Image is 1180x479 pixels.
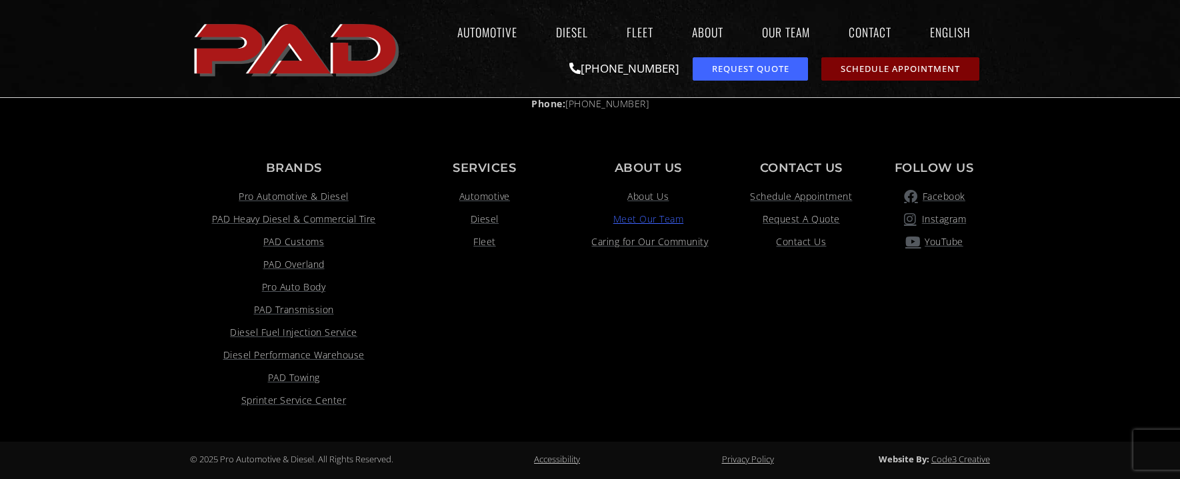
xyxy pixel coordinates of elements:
span: Sprinter Service Center [241,392,347,408]
a: Phone:[PHONE_NUMBER] [197,96,983,112]
p: Brands [197,162,391,174]
a: Diesel [404,211,565,227]
a: Meet Our Team [579,211,718,227]
a: Request A Quote [731,211,871,227]
a: PAD Transmission [197,302,391,318]
span: PAD Heavy Diesel & Commercial Tire [212,211,376,227]
a: Schedule Appointment [731,189,871,205]
strong: Phone: [531,97,565,110]
span: Instagram [919,211,967,227]
span: Request A Quote [763,211,840,227]
a: Caring for Our Community [579,234,718,250]
a: schedule repair or service appointment [821,57,979,81]
span: PAD Transmission [254,302,334,318]
span: Pro Auto Body [262,279,326,295]
a: Visit link opens in a new tab [197,256,391,272]
a: Contact [836,17,904,47]
a: Code3 Creative [931,453,990,465]
a: Contact Us [731,234,871,250]
a: [PHONE_NUMBER] [569,61,679,76]
a: PAD Customs [197,234,391,250]
span: Facebook [919,189,965,205]
span: Schedule Appointment [750,189,852,205]
nav: Menu [406,17,990,47]
span: PAD Towing [268,370,320,386]
p: About Us [579,162,718,174]
span: Caring for Our Community [588,234,708,250]
img: The image shows the word "PAD" in bold, red, uppercase letters with a slight shadow effect. [190,13,406,85]
a: Visit link opens in a new tab [197,324,391,340]
p: Contact us [731,162,871,174]
div: © 2025 Pro Automotive & Diesel. All Rights Reserved. [190,448,464,470]
a: English [917,17,990,47]
p: Services [404,162,565,174]
span: Meet Our Team [613,211,684,227]
span: About Us [627,189,669,205]
span: Pro Automotive & Diesel [239,189,349,205]
a: pro automotive and diesel facebook page [885,189,983,205]
a: Visit link opens in a new tab [197,370,391,386]
a: Our Team [749,17,823,47]
strong: Website By: [879,453,929,465]
p: Follow Us [885,162,983,174]
span: Request Quote [712,65,789,73]
a: Accessibility [534,453,580,465]
a: Visit link opens in a new tab [197,279,391,295]
span: Diesel Fuel Injection Service [230,324,357,340]
span: [PHONE_NUMBER] [531,96,649,112]
a: request a service or repair quote [693,57,808,81]
span: Schedule Appointment [841,65,960,73]
a: Visit link opens in a new tab [197,211,391,227]
a: Automotive [445,17,530,47]
span: YouTube [921,234,963,250]
span: Contact Us [776,234,826,250]
a: Visit link opens in a new tab [197,392,391,408]
a: pro automotive and diesel home page [190,13,406,85]
a: Fleet [614,17,666,47]
a: Pro Automotive & Diesel [197,189,391,205]
a: Fleet [404,234,565,250]
a: Diesel [543,17,601,47]
a: Visit link opens in a new tab [197,347,391,363]
a: YouTube [885,234,983,250]
span: Diesel [471,211,499,227]
a: About [679,17,736,47]
a: Privacy Policy [722,453,774,465]
span: PAD Overland [263,256,325,272]
span: PAD Customs [263,234,325,250]
a: About Us [579,189,718,205]
span: Automotive [459,189,510,205]
a: Automotive [404,189,565,205]
span: Diesel Performance Warehouse [223,347,365,363]
span: Fleet [473,234,496,250]
a: pro automotive and diesel instagram page [885,211,983,227]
